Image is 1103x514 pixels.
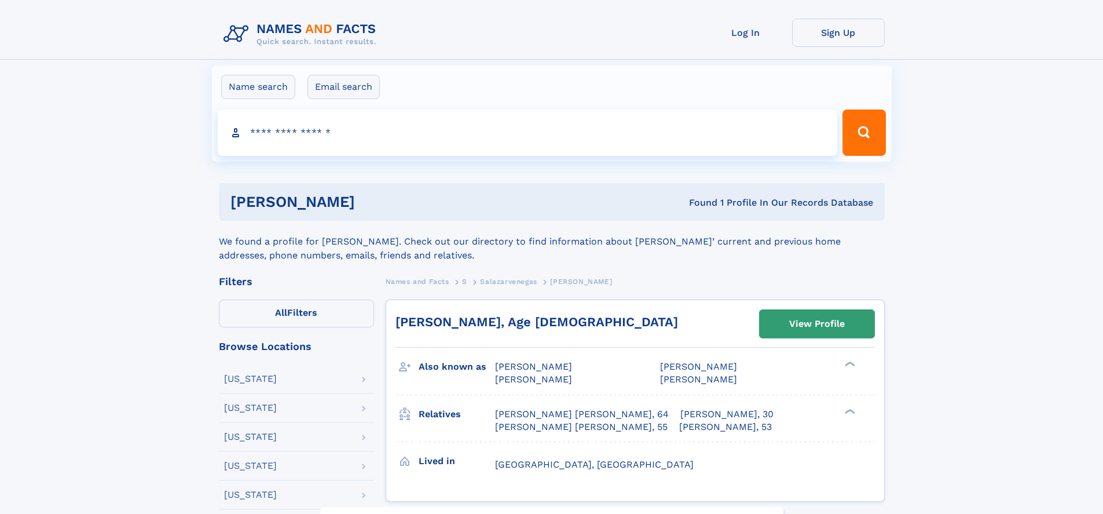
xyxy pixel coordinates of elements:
[842,407,856,415] div: ❯
[224,490,277,500] div: [US_STATE]
[480,274,537,289] a: Salazarvenegas
[679,421,772,433] a: [PERSON_NAME], 53
[221,75,295,99] label: Name search
[419,404,495,424] h3: Relatives
[224,403,277,413] div: [US_STATE]
[218,110,838,156] input: search input
[230,195,522,209] h1: [PERSON_NAME]
[219,276,374,287] div: Filters
[522,196,873,209] div: Found 1 Profile In Our Records Database
[495,374,572,385] span: [PERSON_NAME]
[275,307,287,318] span: All
[842,360,856,368] div: ❯
[760,310,874,338] a: View Profile
[419,451,495,471] h3: Lived in
[495,459,694,470] span: [GEOGRAPHIC_DATA], [GEOGRAPHIC_DATA]
[219,341,374,352] div: Browse Locations
[550,278,612,286] span: [PERSON_NAME]
[495,408,669,421] a: [PERSON_NAME] [PERSON_NAME], 64
[660,361,737,372] span: [PERSON_NAME]
[307,75,380,99] label: Email search
[680,408,774,421] a: [PERSON_NAME], 30
[495,421,668,433] a: [PERSON_NAME] [PERSON_NAME], 55
[842,110,885,156] button: Search Button
[386,274,449,289] a: Names and Facts
[224,461,277,471] div: [US_STATE]
[224,374,277,384] div: [US_STATE]
[219,19,386,50] img: Logo Names and Facts
[219,221,885,263] div: We found a profile for [PERSON_NAME]. Check out our directory to find information about [PERSON_N...
[495,361,572,372] span: [PERSON_NAME]
[660,374,737,385] span: [PERSON_NAME]
[462,278,467,286] span: S
[699,19,792,47] a: Log In
[224,432,277,442] div: [US_STATE]
[462,274,467,289] a: S
[792,19,885,47] a: Sign Up
[789,311,845,337] div: View Profile
[480,278,537,286] span: Salazarvenegas
[395,315,678,329] a: [PERSON_NAME], Age [DEMOGRAPHIC_DATA]
[419,357,495,377] h3: Also known as
[219,300,374,327] label: Filters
